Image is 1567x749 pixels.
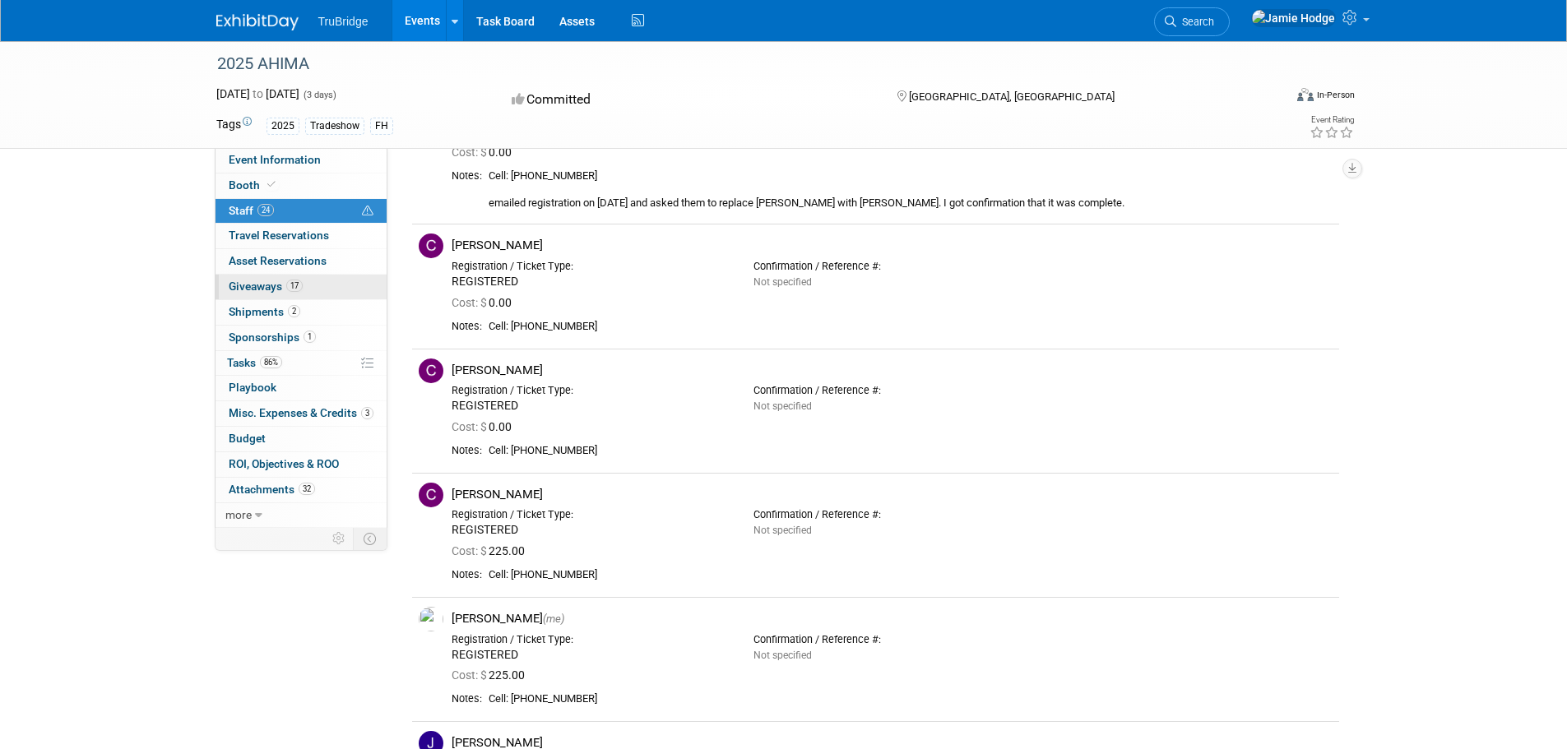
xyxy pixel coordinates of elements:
div: Confirmation / Reference #: [753,384,1031,397]
span: Potential Scheduling Conflict -- at least one attendee is tagged in another overlapping event. [362,204,373,219]
div: Cell: [PHONE_NUMBER] [489,444,1333,458]
a: Attachments32 [216,478,387,502]
span: Cost: $ [452,544,489,557]
span: 225.00 [452,544,531,557]
div: Cell: [PHONE_NUMBER] [489,568,1333,582]
span: Booth [229,178,279,192]
a: more [216,503,387,528]
div: [PERSON_NAME] [452,611,1333,626]
div: Event Format [1186,86,1356,110]
img: ExhibitDay [216,14,299,30]
a: Shipments2 [216,300,387,325]
a: Sponsorships1 [216,326,387,350]
span: Event Information [229,153,321,166]
a: Giveaways17 [216,275,387,299]
a: Misc. Expenses & Credits3 [216,401,387,426]
div: Registration / Ticket Type: [452,633,729,646]
img: C.jpg [419,483,443,507]
div: 2025 AHIMA [211,49,1259,79]
div: [PERSON_NAME] [452,363,1333,378]
span: 225.00 [452,668,531,682]
span: 2 [288,305,300,317]
div: REGISTERED [452,523,729,538]
div: Event Rating [1310,116,1354,124]
span: Misc. Expenses & Credits [229,406,373,419]
div: Cell: [PHONE_NUMBER] [489,320,1333,334]
div: Registration / Ticket Type: [452,384,729,397]
div: Committed [507,86,870,114]
i: Booth reservation complete [267,180,276,189]
span: 86% [260,356,282,368]
img: Jamie Hodge [1251,9,1336,27]
img: C.jpg [419,358,443,383]
div: In-Person [1316,89,1355,101]
img: Format-Inperson.png [1297,88,1314,101]
a: Asset Reservations [216,249,387,274]
div: Registration / Ticket Type: [452,260,729,273]
span: 17 [286,280,303,292]
span: Giveaways [229,280,303,293]
td: Personalize Event Tab Strip [325,528,354,549]
img: C.jpg [419,233,443,258]
div: Notes: [452,568,482,581]
span: Attachments [229,483,315,496]
a: Booth [216,173,387,198]
div: [PERSON_NAME] [452,487,1333,502]
a: Playbook [216,376,387,400]
span: 3 [361,407,373,419]
div: Confirmation / Reference #: [753,260,1031,273]
span: (me) [543,613,564,625]
span: Not specified [753,525,812,536]
span: Search [1176,16,1214,28]
span: Not specified [753,650,812,661]
div: Cell: [PHONE_NUMBER] [489,692,1333,706]
span: Sponsorships [229,331,316,344]
span: Shipments [229,305,300,318]
span: Not specified [753,276,812,288]
td: Tags [216,116,252,135]
div: Notes: [452,320,482,333]
span: Cost: $ [452,420,489,433]
div: Registration / Ticket Type: [452,508,729,521]
span: 0.00 [452,420,518,433]
span: Playbook [229,381,276,394]
span: 32 [299,483,315,495]
span: TruBridge [318,15,369,28]
span: Cost: $ [452,296,489,309]
div: Confirmation / Reference #: [753,508,1031,521]
div: Cell: [PHONE_NUMBER] emailed registration on [DATE] and asked them to replace [PERSON_NAME] with ... [489,169,1333,210]
span: [DATE] [DATE] [216,87,299,100]
div: 2025 [267,118,299,135]
span: Travel Reservations [229,229,329,242]
div: FH [370,118,393,135]
span: 24 [257,204,274,216]
div: Notes: [452,444,482,457]
span: Asset Reservations [229,254,327,267]
span: more [225,508,252,521]
span: to [250,87,266,100]
div: REGISTERED [452,399,729,414]
div: Notes: [452,169,482,183]
a: Travel Reservations [216,224,387,248]
a: ROI, Objectives & ROO [216,452,387,477]
td: Toggle Event Tabs [353,528,387,549]
span: Cost: $ [452,668,489,682]
span: Cost: $ [452,146,489,159]
div: REGISTERED [452,648,729,663]
span: 0.00 [452,296,518,309]
div: [PERSON_NAME] [452,238,1333,253]
div: Notes: [452,692,482,705]
span: [GEOGRAPHIC_DATA], [GEOGRAPHIC_DATA] [909,90,1115,103]
span: 1 [304,331,316,343]
span: Tasks [227,356,282,369]
a: Search [1154,7,1230,36]
a: Staff24 [216,199,387,224]
span: (3 days) [302,90,336,100]
div: Confirmation / Reference #: [753,633,1031,646]
span: ROI, Objectives & ROO [229,457,339,470]
a: Event Information [216,148,387,173]
a: Tasks86% [216,351,387,376]
span: Staff [229,204,274,217]
span: Not specified [753,400,812,412]
div: REGISTERED [452,275,729,289]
